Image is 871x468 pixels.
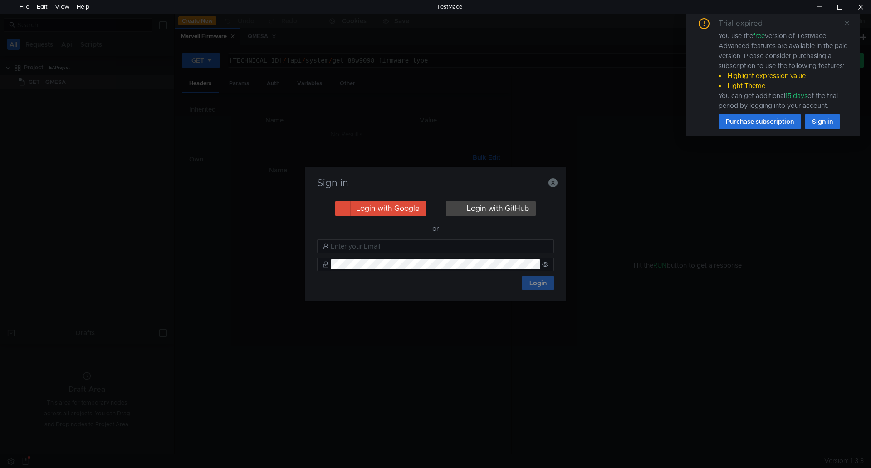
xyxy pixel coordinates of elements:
[335,201,426,216] button: Login with Google
[719,114,801,129] button: Purchase subscription
[785,92,807,100] span: 15 days
[719,91,849,111] div: You can get additional of the trial period by logging into your account.
[316,178,555,189] h3: Sign in
[719,18,773,29] div: Trial expired
[719,81,849,91] li: Light Theme
[719,31,849,111] div: You use the version of TestMace. Advanced features are available in the paid version. Please cons...
[331,241,548,251] input: Enter your Email
[753,32,765,40] span: free
[446,201,536,216] button: Login with GitHub
[317,223,554,234] div: — or —
[805,114,840,129] button: Sign in
[719,71,849,81] li: Highlight expression value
